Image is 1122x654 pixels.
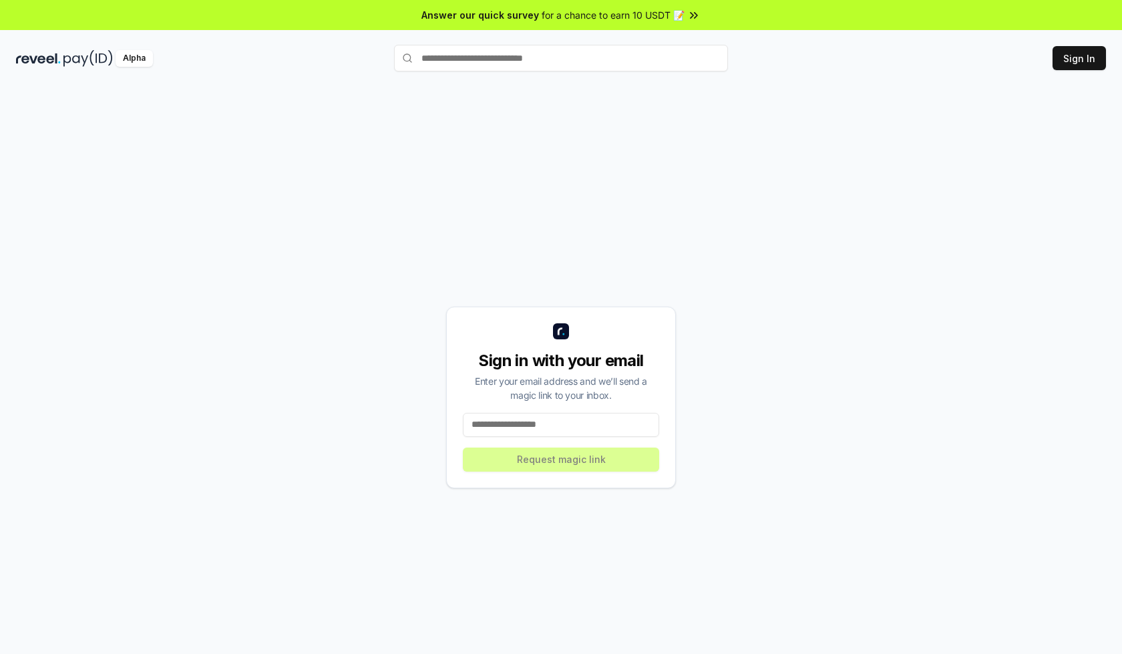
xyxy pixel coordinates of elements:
[463,350,659,371] div: Sign in with your email
[116,50,153,67] div: Alpha
[421,8,539,22] span: Answer our quick survey
[553,323,569,339] img: logo_small
[542,8,685,22] span: for a chance to earn 10 USDT 📝
[16,50,61,67] img: reveel_dark
[463,374,659,402] div: Enter your email address and we’ll send a magic link to your inbox.
[63,50,113,67] img: pay_id
[1053,46,1106,70] button: Sign In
